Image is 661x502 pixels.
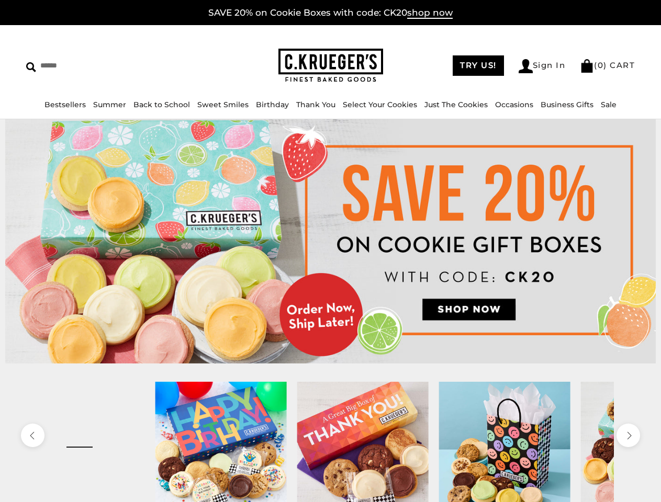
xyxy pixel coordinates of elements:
img: Bag [580,59,594,73]
img: C.Krueger's Special Offer [5,119,656,363]
iframe: Sign Up via Text for Offers [8,462,108,494]
a: Thank You [296,100,335,109]
a: TRY US! [453,55,504,76]
a: Select Your Cookies [343,100,417,109]
span: 0 [598,60,604,70]
a: SAVE 20% on Cookie Boxes with code: CK20shop now [208,7,453,19]
img: Account [519,59,533,73]
a: Occasions [495,100,533,109]
a: (0) CART [580,60,635,70]
a: Sweet Smiles [197,100,249,109]
a: Birthday [256,100,289,109]
input: Search [26,58,165,74]
button: next [617,424,640,447]
a: Summer [93,100,126,109]
a: Back to School [133,100,190,109]
span: shop now [407,7,453,19]
img: C.KRUEGER'S [278,49,383,83]
a: Business Gifts [541,100,593,109]
a: Sale [601,100,617,109]
a: Just The Cookies [424,100,488,109]
a: Bestsellers [44,100,86,109]
button: previous [21,424,44,447]
a: Sign In [519,59,566,73]
img: Search [26,62,36,72]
